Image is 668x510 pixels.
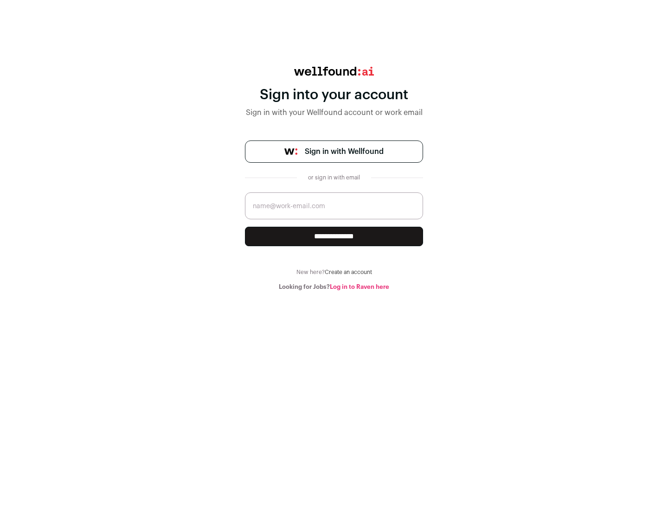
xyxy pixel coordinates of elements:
[245,268,423,276] div: New here?
[245,140,423,163] a: Sign in with Wellfound
[245,87,423,103] div: Sign into your account
[245,283,423,291] div: Looking for Jobs?
[325,269,372,275] a: Create an account
[294,67,374,76] img: wellfound:ai
[330,284,389,290] a: Log in to Raven here
[305,146,384,157] span: Sign in with Wellfound
[245,107,423,118] div: Sign in with your Wellfound account or work email
[304,174,364,181] div: or sign in with email
[284,148,297,155] img: wellfound-symbol-flush-black-fb3c872781a75f747ccb3a119075da62bfe97bd399995f84a933054e44a575c4.png
[245,192,423,219] input: name@work-email.com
